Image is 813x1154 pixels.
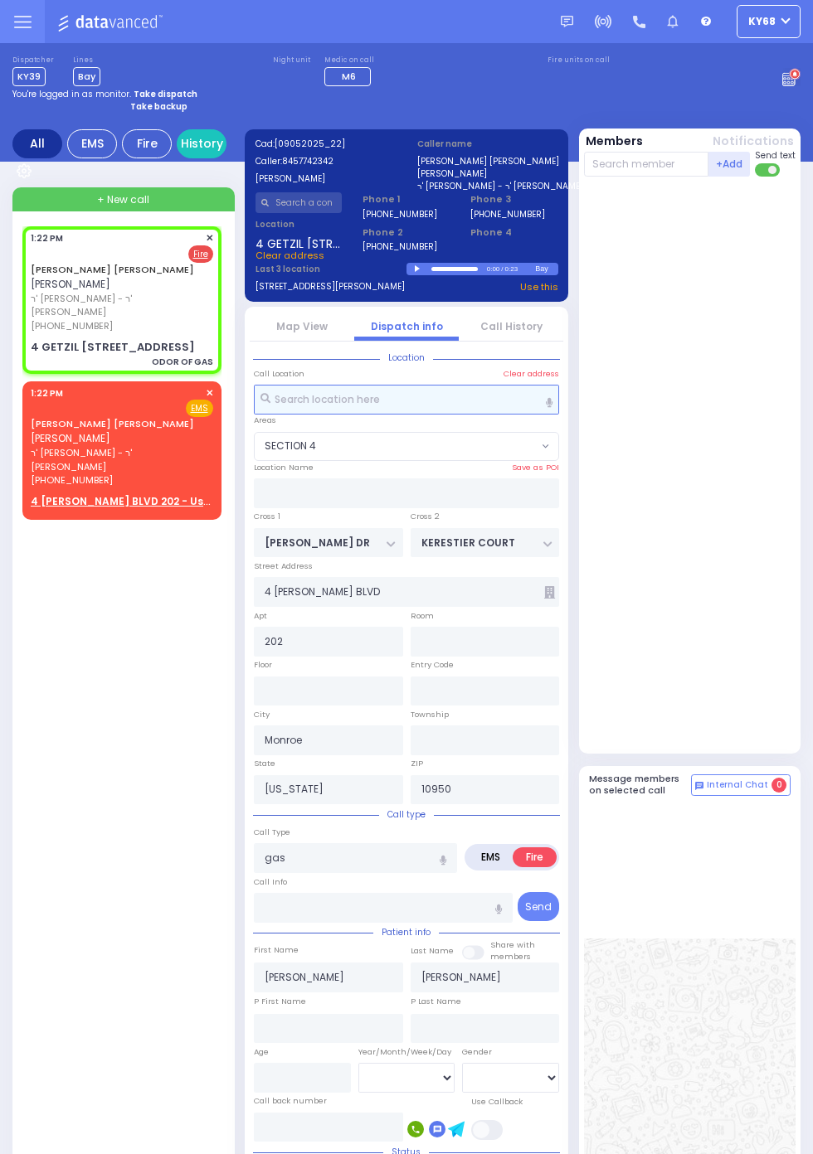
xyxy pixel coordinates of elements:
a: Map View [276,319,328,333]
input: Search location here [254,385,559,415]
label: Lines [73,56,100,65]
label: P First Name [254,996,306,1007]
u: EMS [191,402,208,415]
span: ר' [PERSON_NAME] - ר' [PERSON_NAME] [31,446,208,473]
span: Location [380,352,433,364]
span: Send text [755,149,796,162]
label: Save as POI [512,462,559,473]
div: / [500,259,504,279]
label: Turn off text [755,162,781,178]
span: Other building occupants [544,586,555,599]
label: [PHONE_NUMBER] [363,240,437,253]
h5: Message members on selected call [589,773,692,795]
div: Fire [122,129,172,158]
label: Call Type [254,827,290,838]
a: [PERSON_NAME] [PERSON_NAME] [31,417,194,430]
label: City [254,709,270,720]
label: Apt [254,610,267,622]
label: State [254,758,275,769]
label: Cross 2 [411,511,440,522]
label: Cross 1 [254,511,280,522]
span: You're logged in as monitor. [12,88,131,100]
u: Fire [193,248,208,260]
a: Use this [520,280,558,294]
div: All [12,129,62,158]
label: [PHONE_NUMBER] [363,208,437,221]
img: Logo [57,12,168,32]
label: [PHONE_NUMBER] [470,208,545,221]
input: Search member [584,152,709,177]
span: Phone 1 [363,192,450,206]
a: [PERSON_NAME] [PERSON_NAME] [31,263,194,276]
span: members [490,951,531,962]
label: Caller: [256,155,397,167]
label: Township [411,709,449,720]
img: message.svg [561,16,573,28]
button: Send [518,892,559,921]
span: Internal Chat [707,779,768,791]
span: [PERSON_NAME] [31,277,110,291]
span: ר' [PERSON_NAME] - ר' [PERSON_NAME] [31,292,208,319]
label: Clear address [504,368,559,380]
label: P Last Name [411,996,461,1007]
span: 8457742342 [282,155,333,167]
label: Last Name [411,945,454,957]
label: ZIP [411,758,423,769]
a: Call History [480,319,543,333]
span: [09052025_22] [275,138,345,150]
label: Call Location [254,368,304,380]
span: Phone 4 [470,225,557,240]
span: Phone 2 [363,225,450,240]
span: Call type [379,808,434,821]
small: Share with [490,939,535,950]
label: [PERSON_NAME] [PERSON_NAME] [417,155,558,167]
strong: Take backup [130,100,187,113]
button: Notifications [713,133,794,150]
a: [STREET_ADDRESS][PERSON_NAME] [256,280,405,294]
span: SECTION 4 [254,432,559,462]
span: 0 [772,778,786,793]
label: Fire units on call [548,56,610,65]
span: [PHONE_NUMBER] [31,319,113,332]
button: ky68 [737,5,801,38]
span: Clear address [256,249,324,262]
span: ky68 [748,14,776,29]
div: EMS [67,129,117,158]
u: 4 [PERSON_NAME] BLVD 202 - Use this [31,494,232,508]
a: Dispatch info [371,319,443,333]
label: [PERSON_NAME] [417,167,558,180]
label: Areas [254,415,276,426]
label: Use Callback [471,1096,523,1108]
span: Patient info [373,926,439,938]
button: Members [586,133,643,150]
span: 4 GETZIL [STREET_ADDRESS] [256,235,343,249]
div: Bay [535,263,557,275]
label: Room [411,610,434,622]
span: SECTION 4 [255,433,538,461]
div: ODOR OF GAS [152,356,213,368]
label: EMS [468,847,514,867]
label: Gender [462,1046,492,1058]
label: Location Name [254,462,314,473]
label: Dispatcher [12,56,54,65]
label: Medic on call [324,56,376,65]
span: M6 [342,70,356,83]
label: Floor [254,659,272,671]
div: 0:00 [486,259,501,279]
label: Age [254,1046,269,1058]
span: 1:22 PM [31,387,63,400]
label: Cad: [256,138,397,150]
label: Fire [513,847,557,867]
strong: Take dispatch [134,88,197,100]
span: ✕ [206,231,213,245]
input: Search a contact [256,192,343,213]
label: Location [256,218,343,230]
span: KY39 [12,67,46,86]
span: [PERSON_NAME] [31,431,110,445]
label: Street Address [254,560,313,572]
a: History [177,129,226,158]
label: First Name [254,944,299,956]
span: Phone 3 [470,192,557,206]
label: Night unit [273,56,310,65]
span: + New call [97,192,149,207]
